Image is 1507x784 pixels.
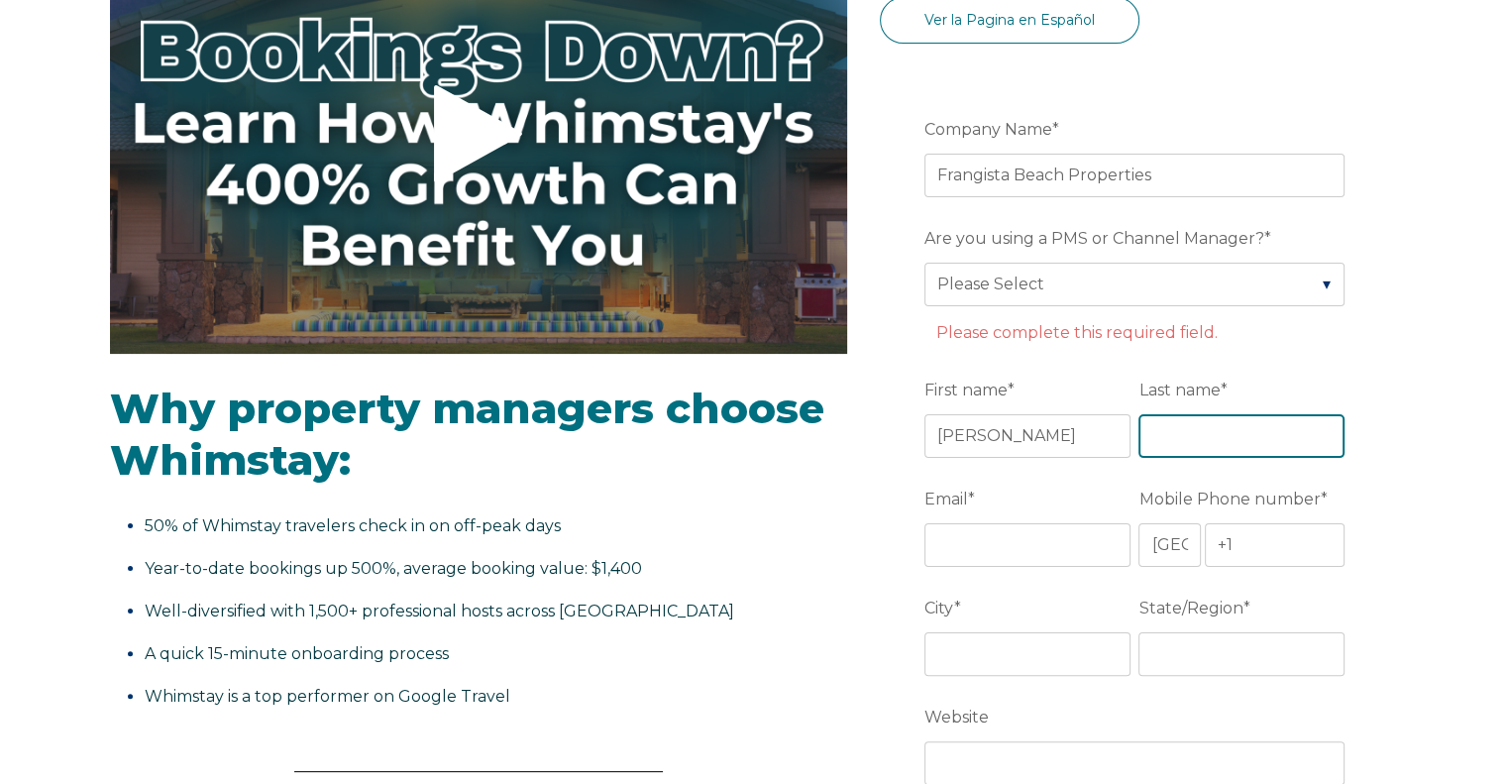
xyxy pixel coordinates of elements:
[145,687,510,706] span: Whimstay is a top performer on Google Travel
[924,375,1008,405] span: First name
[145,602,734,620] span: Well-diversified with 1,500+ professional hosts across [GEOGRAPHIC_DATA]
[145,559,642,578] span: Year-to-date bookings up 500%, average booking value: $1,400
[145,516,561,535] span: 50% of Whimstay travelers check in on off-peak days
[110,383,824,487] span: Why property managers choose Whimstay:
[1138,593,1242,623] span: State/Region
[924,114,1052,145] span: Company Name
[1138,375,1220,405] span: Last name
[924,484,968,514] span: Email
[924,223,1264,254] span: Are you using a PMS or Channel Manager?
[924,593,954,623] span: City
[1138,484,1320,514] span: Mobile Phone number
[145,644,449,663] span: A quick 15-minute onboarding process
[924,702,989,732] span: Website
[935,323,1217,342] label: Please complete this required field.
